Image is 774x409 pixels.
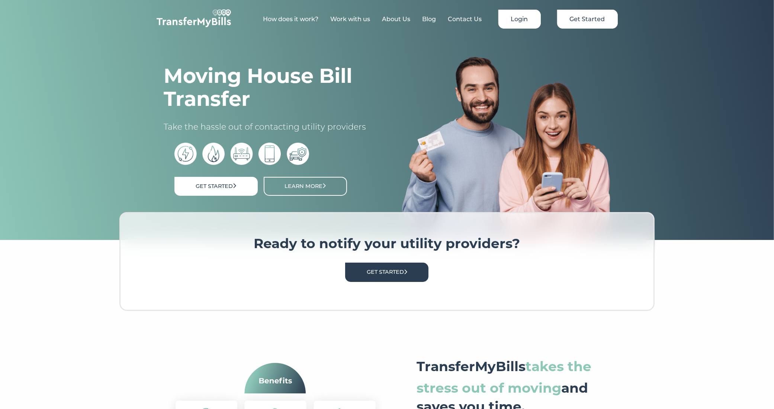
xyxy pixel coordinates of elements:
[263,16,319,23] a: How does it work?
[423,16,436,23] a: Blog
[157,9,231,27] img: TransferMyBills.com - Helping ease the stress of moving
[448,16,482,23] a: Contact Us
[382,16,411,23] a: About Us
[143,236,632,252] h3: Ready to notify your utility providers?
[164,121,372,133] p: Take the hassle out of contacting utility providers
[202,143,225,165] img: gas bills icon
[417,358,592,396] strong: takes the stress out of moving
[345,263,428,282] a: Get Started
[498,10,541,29] a: Login
[264,177,347,196] a: Learn More
[231,143,253,165] img: broadband icon
[557,10,618,29] a: Get Started
[287,143,309,165] img: car insurance icon
[402,56,610,240] img: image%203.png
[258,143,281,165] img: phone bill icon
[174,143,197,165] img: electric bills icon
[331,16,370,23] a: Work with us
[174,177,258,196] a: Get Started
[164,64,372,110] h1: Moving House Bill Transfer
